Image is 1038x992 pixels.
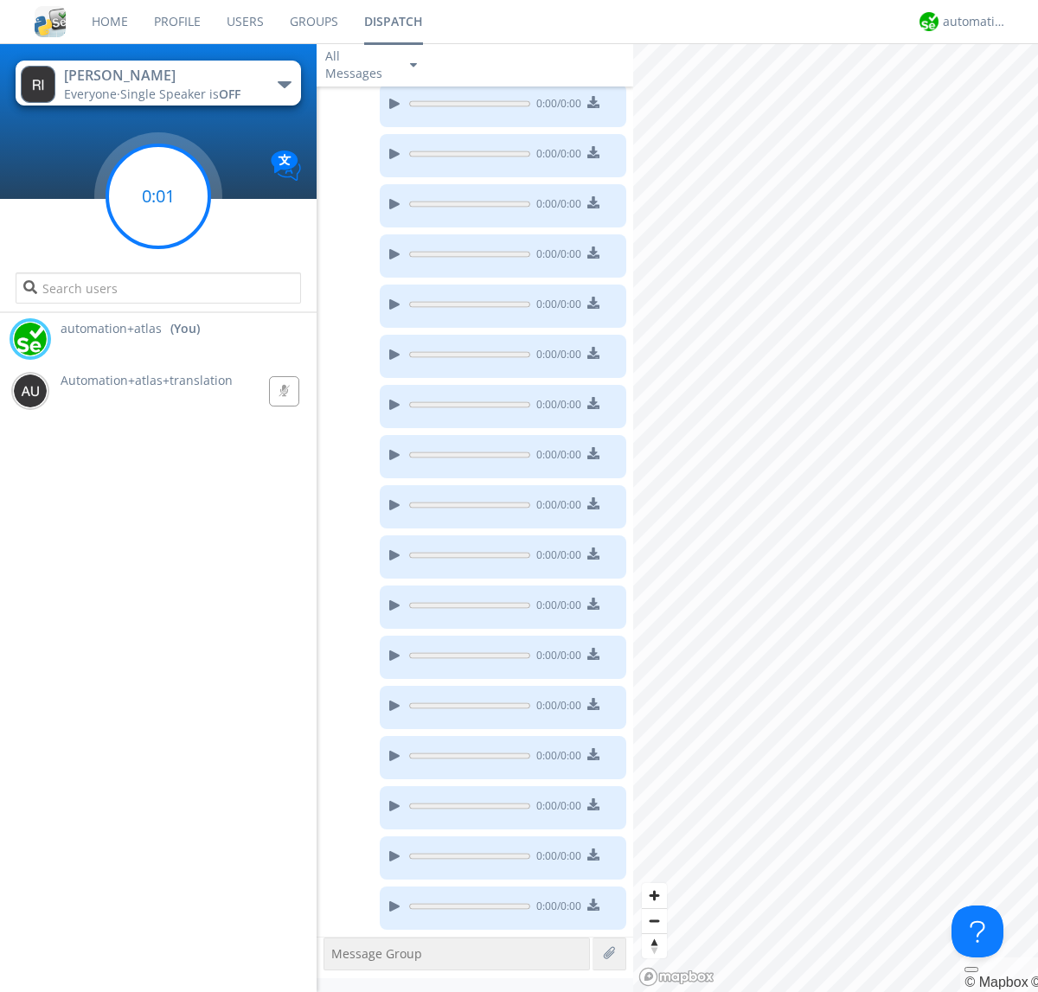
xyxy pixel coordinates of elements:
[530,848,581,867] span: 0:00 / 0:00
[587,246,599,259] img: download media button
[642,908,667,933] button: Zoom out
[587,96,599,108] img: download media button
[587,297,599,309] img: download media button
[530,146,581,165] span: 0:00 / 0:00
[170,320,200,337] div: (You)
[16,61,300,106] button: [PERSON_NAME]Everyone·Single Speaker isOFF
[587,397,599,409] img: download media button
[587,347,599,359] img: download media button
[964,975,1028,989] a: Mapbox
[16,272,300,304] input: Search users
[219,86,240,102] span: OFF
[325,48,394,82] div: All Messages
[638,967,714,987] a: Mapbox logo
[530,347,581,366] span: 0:00 / 0:00
[587,146,599,158] img: download media button
[587,598,599,610] img: download media button
[13,322,48,356] img: d2d01cd9b4174d08988066c6d424eccd
[410,63,417,67] img: caret-down-sm.svg
[530,447,581,466] span: 0:00 / 0:00
[530,547,581,566] span: 0:00 / 0:00
[587,447,599,459] img: download media button
[530,798,581,817] span: 0:00 / 0:00
[21,66,55,103] img: 373638.png
[530,748,581,767] span: 0:00 / 0:00
[530,196,581,215] span: 0:00 / 0:00
[587,848,599,861] img: download media button
[642,934,667,958] span: Reset bearing to north
[530,246,581,266] span: 0:00 / 0:00
[587,497,599,509] img: download media button
[530,497,581,516] span: 0:00 / 0:00
[530,96,581,115] span: 0:00 / 0:00
[964,967,978,972] button: Toggle attribution
[919,12,939,31] img: d2d01cd9b4174d08988066c6d424eccd
[530,648,581,667] span: 0:00 / 0:00
[530,698,581,717] span: 0:00 / 0:00
[120,86,240,102] span: Single Speaker is
[587,748,599,760] img: download media button
[61,372,233,388] span: Automation+atlas+translation
[64,66,259,86] div: [PERSON_NAME]
[530,899,581,918] span: 0:00 / 0:00
[951,906,1003,957] iframe: Toggle Customer Support
[35,6,66,37] img: cddb5a64eb264b2086981ab96f4c1ba7
[61,320,162,337] span: automation+atlas
[642,883,667,908] button: Zoom in
[587,698,599,710] img: download media button
[587,648,599,660] img: download media button
[587,196,599,208] img: download media button
[587,899,599,911] img: download media button
[64,86,259,103] div: Everyone ·
[530,598,581,617] span: 0:00 / 0:00
[587,547,599,560] img: download media button
[642,909,667,933] span: Zoom out
[642,933,667,958] button: Reset bearing to north
[13,374,48,408] img: 373638.png
[530,397,581,416] span: 0:00 / 0:00
[530,297,581,316] span: 0:00 / 0:00
[943,13,1008,30] div: automation+atlas
[587,798,599,810] img: download media button
[271,150,301,181] img: Translation enabled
